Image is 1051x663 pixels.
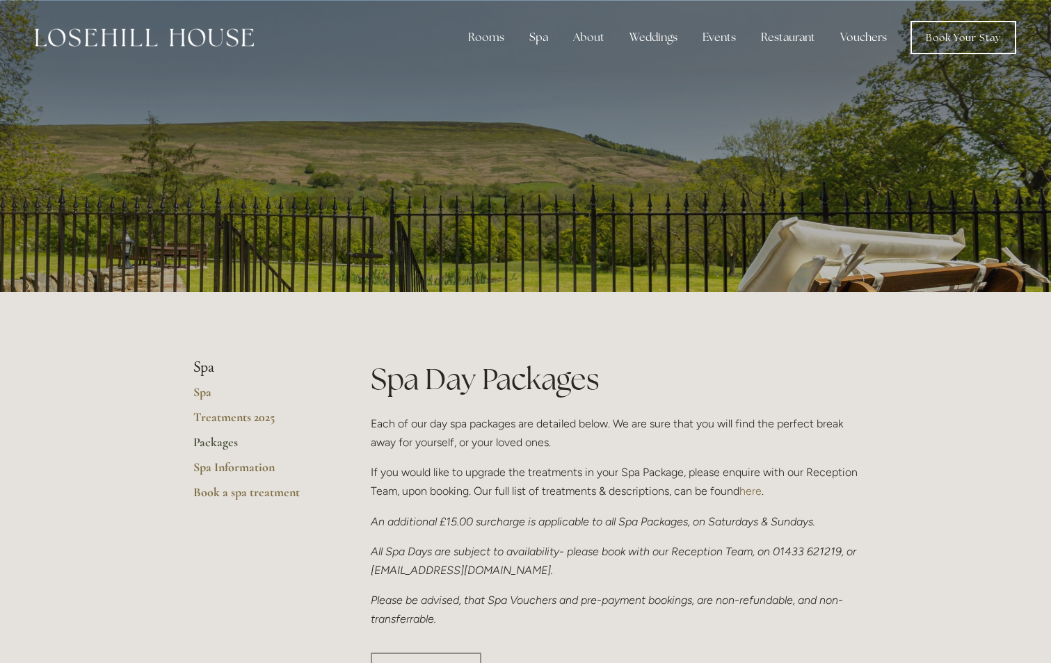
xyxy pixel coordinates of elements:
[910,21,1016,54] a: Book Your Stay
[193,434,326,459] a: Packages
[562,24,616,51] div: About
[371,515,815,528] em: An additional £15.00 surcharge is applicable to all Spa Packages, on Saturdays & Sundays.
[193,359,326,377] li: Spa
[371,545,859,577] em: All Spa Days are subject to availability- please book with our Reception Team, on 01433 621219, o...
[193,484,326,509] a: Book a spa treatment
[518,24,559,51] div: Spa
[193,409,326,434] a: Treatments 2025
[750,24,826,51] div: Restaurant
[691,24,747,51] div: Events
[371,594,843,625] em: Please be advised, that Spa Vouchers and pre-payment bookings, are non-refundable, and non-transf...
[618,24,689,51] div: Weddings
[457,24,515,51] div: Rooms
[193,459,326,484] a: Spa Information
[371,414,858,452] p: Each of our day spa packages are detailed below. We are sure that you will find the perfect break...
[829,24,898,51] a: Vouchers
[193,384,326,409] a: Spa
[371,359,858,400] h1: Spa Day Packages
[739,484,762,498] a: here
[35,28,254,47] img: Losehill House
[371,463,858,500] p: If you would like to upgrade the treatments in your Spa Package, please enquire with our Receptio...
